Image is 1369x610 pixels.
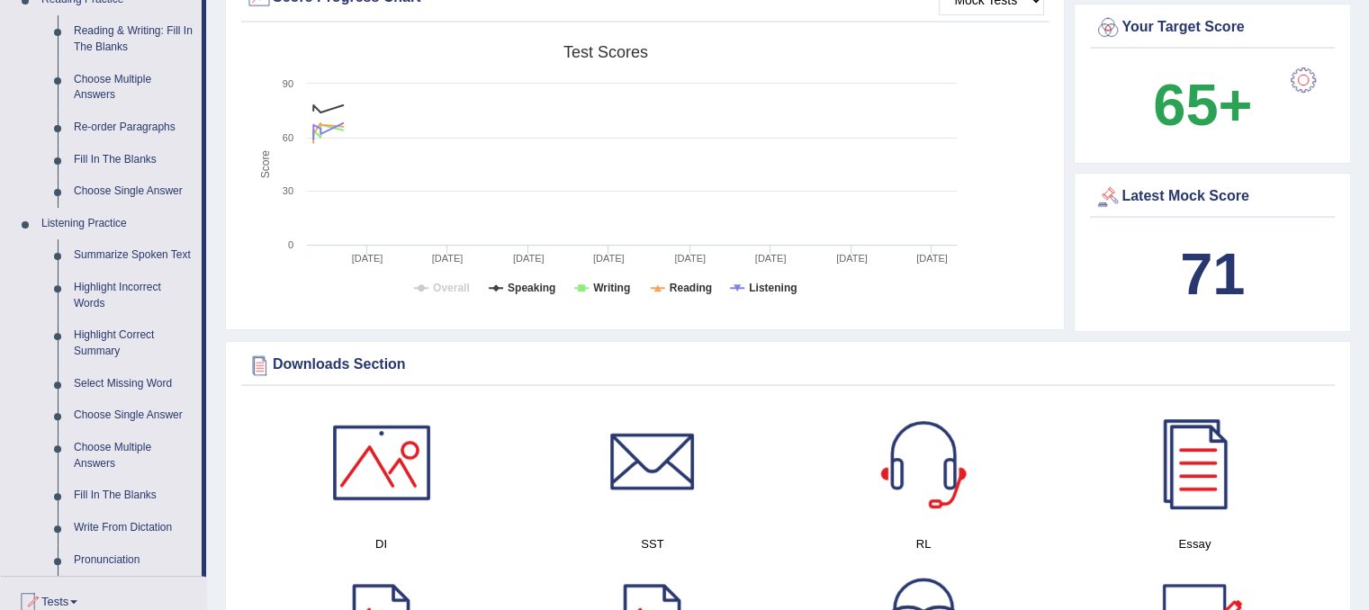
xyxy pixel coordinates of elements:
tspan: [DATE] [432,253,464,264]
tspan: Test scores [563,43,648,61]
a: Listening Practice [33,208,202,240]
tspan: [DATE] [674,253,706,264]
h4: SST [526,534,779,553]
a: Highlight Incorrect Words [66,272,202,319]
a: Summarize Spoken Text [66,239,202,272]
text: 0 [288,239,293,250]
h4: RL [797,534,1050,553]
text: 30 [283,185,293,196]
tspan: [DATE] [593,253,625,264]
tspan: [DATE] [352,253,383,264]
div: Downloads Section [246,352,1330,379]
tspan: [DATE] [916,253,948,264]
tspan: Score [259,150,272,179]
b: 65+ [1153,72,1252,138]
tspan: Writing [593,282,630,294]
a: Reading & Writing: Fill In The Blanks [66,15,202,63]
a: Choose Multiple Answers [66,432,202,480]
div: Your Target Score [1094,14,1330,41]
tspan: [DATE] [755,253,787,264]
a: Pronunciation [66,544,202,577]
tspan: Speaking [508,282,555,294]
a: Fill In The Blanks [66,144,202,176]
a: Choose Single Answer [66,399,202,432]
tspan: Reading [670,282,712,294]
h4: Essay [1068,534,1321,553]
text: 90 [283,78,293,89]
a: Re-order Paragraphs [66,112,202,144]
a: Choose Single Answer [66,175,202,208]
a: Fill In The Blanks [66,480,202,512]
tspan: Overall [433,282,470,294]
a: Choose Multiple Answers [66,64,202,112]
h4: DI [255,534,508,553]
a: Highlight Correct Summary [66,319,202,367]
text: 60 [283,132,293,143]
a: Select Missing Word [66,368,202,400]
tspan: Listening [749,282,797,294]
div: Latest Mock Score [1094,184,1330,211]
tspan: [DATE] [836,253,868,264]
b: 71 [1180,241,1245,307]
a: Write From Dictation [66,512,202,544]
tspan: [DATE] [513,253,545,264]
